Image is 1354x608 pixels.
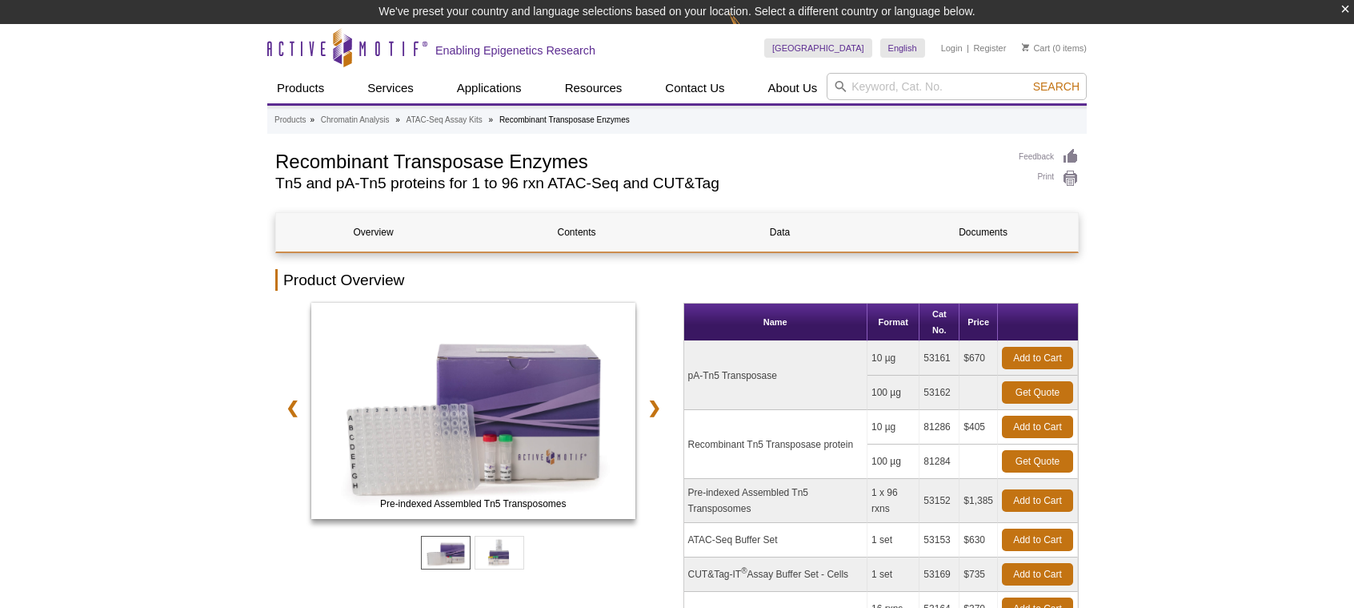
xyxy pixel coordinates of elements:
a: Data [683,213,877,252]
h1: Recombinant Transposase Enzymes [275,148,1003,172]
span: Search [1033,80,1080,93]
td: 100 µg [867,445,919,479]
a: Contents [479,213,674,252]
a: Add to Cart [1002,563,1073,586]
li: » [310,115,314,124]
a: Cart [1022,42,1050,54]
a: ATAC-Seq Kit [311,303,635,524]
td: CUT&Tag-IT Assay Buffer Set - Cells [684,558,867,592]
td: 100 µg [867,376,919,410]
td: 81286 [919,410,959,445]
td: 53162 [919,376,959,410]
button: Search [1028,79,1084,94]
th: Name [684,304,867,341]
li: Recombinant Transposase Enzymes [499,115,630,124]
img: Your Cart [1022,43,1029,51]
a: Resources [555,73,632,103]
a: Products [274,113,306,127]
span: Pre-indexed Assembled Tn5 Transposomes [314,496,631,512]
a: Add to Cart [1002,416,1073,438]
td: pA-Tn5 Transposase [684,341,867,410]
li: » [489,115,494,124]
h2: Enabling Epigenetics Research [435,43,595,58]
td: $735 [959,558,998,592]
td: $670 [959,341,998,376]
a: Register [973,42,1006,54]
a: Chromatin Analysis [321,113,390,127]
h2: Product Overview [275,269,1079,291]
sup: ® [741,566,747,575]
td: 1 x 96 rxns [867,479,919,523]
td: 53161 [919,341,959,376]
a: Services [358,73,423,103]
a: English [880,38,925,58]
td: $405 [959,410,998,445]
td: 10 µg [867,410,919,445]
td: Recombinant Tn5 Transposase protein [684,410,867,479]
a: Add to Cart [1002,529,1073,551]
a: ATAC-Seq Assay Kits [407,113,483,127]
img: Change Here [729,12,771,50]
td: 1 set [867,558,919,592]
a: [GEOGRAPHIC_DATA] [764,38,872,58]
a: Add to Cart [1002,347,1073,369]
input: Keyword, Cat. No. [827,73,1087,100]
a: Products [267,73,334,103]
th: Format [867,304,919,341]
li: | [967,38,969,58]
td: Pre-indexed Assembled Tn5 Transposomes [684,479,867,523]
a: Documents [886,213,1080,252]
td: 81284 [919,445,959,479]
td: 1 set [867,523,919,558]
a: ❮ [275,389,310,426]
a: Add to Cart [1002,489,1073,512]
img: Pre-indexed Assembled Tn5 Transposomes [311,303,635,519]
a: Login [941,42,963,54]
h2: Tn5 and pA-Tn5 proteins for 1 to 96 rxn ATAC-Seq and CUT&Tag [275,176,1003,191]
a: Feedback [1019,148,1079,166]
a: Applications [447,73,531,103]
a: Get Quote [1002,381,1073,404]
a: Get Quote [1002,450,1073,473]
td: 53152 [919,479,959,523]
td: 10 µg [867,341,919,376]
td: $630 [959,523,998,558]
td: 53153 [919,523,959,558]
li: » [395,115,400,124]
td: $1,385 [959,479,998,523]
a: About Us [759,73,827,103]
li: (0 items) [1022,38,1087,58]
th: Price [959,304,998,341]
td: 53169 [919,558,959,592]
td: ATAC-Seq Buffer Set [684,523,867,558]
a: Overview [276,213,471,252]
th: Cat No. [919,304,959,341]
a: Contact Us [655,73,734,103]
a: Print [1019,170,1079,187]
a: ❯ [637,389,671,426]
